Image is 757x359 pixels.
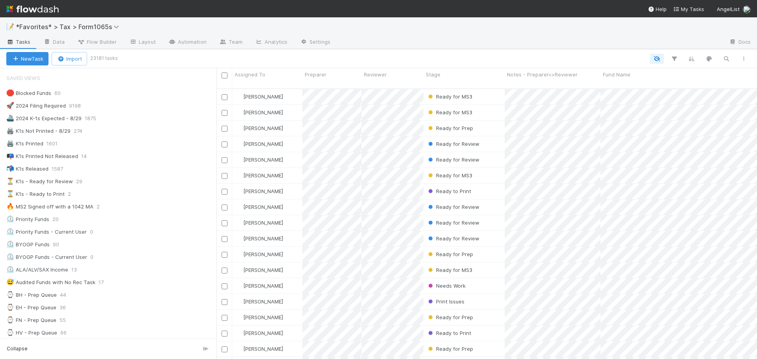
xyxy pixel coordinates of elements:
span: [PERSON_NAME] [243,172,283,179]
span: Ready for Review [427,141,479,147]
div: Ready to Print [427,187,471,195]
span: 🛑 [6,89,14,96]
span: [PERSON_NAME] [243,204,283,210]
span: Ready for Review [427,235,479,242]
div: BYOGP Funds - Current User [6,252,87,262]
span: 36 [60,303,74,312]
span: [PERSON_NAME] [243,298,283,305]
span: 29 [76,177,90,186]
div: 2024 Filing Required [6,101,66,111]
div: Ready for Review [427,156,479,164]
span: [PERSON_NAME] [243,109,283,115]
div: Ready for Prep [427,250,473,258]
img: avatar_37569647-1c78-4889-accf-88c08d42a236.png [743,6,751,13]
div: [PERSON_NAME] [235,313,283,321]
img: avatar_66854b90-094e-431f-b713-6ac88429a2b8.png [236,156,242,163]
span: [PERSON_NAME] [243,314,283,320]
div: FN - Prep Queue [6,315,56,325]
input: Toggle Row Selected [222,299,227,305]
span: ⏲️ [6,241,14,247]
span: ⏲️ [6,253,14,260]
span: Ready for Prep [427,314,473,320]
span: ⏲️ [6,228,14,235]
span: 90 [53,240,67,249]
div: ALA/ALV/SAX Income [6,265,68,275]
input: Toggle Row Selected [222,268,227,273]
a: Flow Builder [71,36,123,49]
span: 274 [74,126,90,136]
img: avatar_d45d11ee-0024-4901-936f-9df0a9cc3b4e.png [236,125,242,131]
span: Flow Builder [77,38,117,46]
span: Ready for Prep [427,251,473,257]
span: 20 [52,214,67,224]
img: avatar_cfa6ccaa-c7d9-46b3-b608-2ec56ecf97ad.png [236,283,242,289]
div: K1s - Ready to Print [6,189,65,199]
img: avatar_711f55b7-5a46-40da-996f-bc93b6b86381.png [236,330,242,336]
input: Toggle Row Selected [222,331,227,337]
input: Toggle Row Selected [222,110,227,116]
div: [PERSON_NAME] [235,329,283,337]
span: 2 [97,202,108,212]
div: K1s Released [6,164,48,174]
span: *Favorites* > Tax > Form1065s [16,23,123,31]
div: [PERSON_NAME] [235,282,283,290]
img: avatar_66854b90-094e-431f-b713-6ac88429a2b8.png [236,204,242,210]
div: [PERSON_NAME] [235,108,283,116]
a: Docs [723,36,757,49]
span: [PERSON_NAME] [243,346,283,352]
span: 0 [90,252,101,262]
span: 🔥 [6,203,14,210]
span: Fund Name [603,71,630,78]
div: [PERSON_NAME] [235,234,283,242]
small: 23181 tasks [90,55,118,62]
span: ⏳ [6,178,14,184]
div: [PERSON_NAME] [235,250,283,258]
div: Priority Funds [6,214,49,224]
span: Ready for Review [427,156,479,163]
span: [PERSON_NAME] [243,156,283,163]
span: Ready for Review [427,204,479,210]
a: Analytics [249,36,294,49]
span: 2 [68,189,79,199]
span: Ready for MS3 [427,172,472,179]
img: avatar_e41e7ae5-e7d9-4d8d-9f56-31b0d7a2f4fd.png [236,93,242,100]
div: Ready to Print [427,329,471,337]
span: [PERSON_NAME] [243,283,283,289]
img: avatar_66854b90-094e-431f-b713-6ac88429a2b8.png [236,141,242,147]
span: [PERSON_NAME] [243,235,283,242]
div: [PERSON_NAME] [235,203,283,211]
div: Priority Funds - Current User [6,227,87,237]
span: 1875 [85,113,104,123]
input: Toggle Row Selected [222,157,227,163]
div: Ready for MS3 [427,108,472,116]
button: NewTask [6,52,48,65]
span: [PERSON_NAME] [243,188,283,194]
span: 44 [60,290,74,300]
span: Collapse [7,345,28,352]
div: HV - Prep Queue [6,328,57,338]
div: Needs Work [427,282,466,290]
a: Data [37,36,71,49]
span: Reviewer [364,71,387,78]
div: [PERSON_NAME] [235,187,283,195]
span: 1587 [52,164,71,174]
span: Ready for MS3 [427,93,472,100]
div: K1s Printed [6,139,43,149]
img: avatar_66854b90-094e-431f-b713-6ac88429a2b8.png [236,188,242,194]
button: Import [52,52,87,65]
span: [PERSON_NAME] [243,251,283,257]
span: Ready for Prep [427,125,473,131]
span: ⌚ [6,304,14,311]
span: ⌛ [6,190,14,197]
span: Stage [426,71,440,78]
span: ⏲️ [6,266,14,273]
input: Toggle Row Selected [222,126,227,132]
input: Toggle Row Selected [222,236,227,242]
span: Ready to Print [427,330,471,336]
span: 17 [99,277,112,287]
input: Toggle Row Selected [222,346,227,352]
span: [PERSON_NAME] [243,330,283,336]
div: Ready for MS3 [427,93,472,100]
